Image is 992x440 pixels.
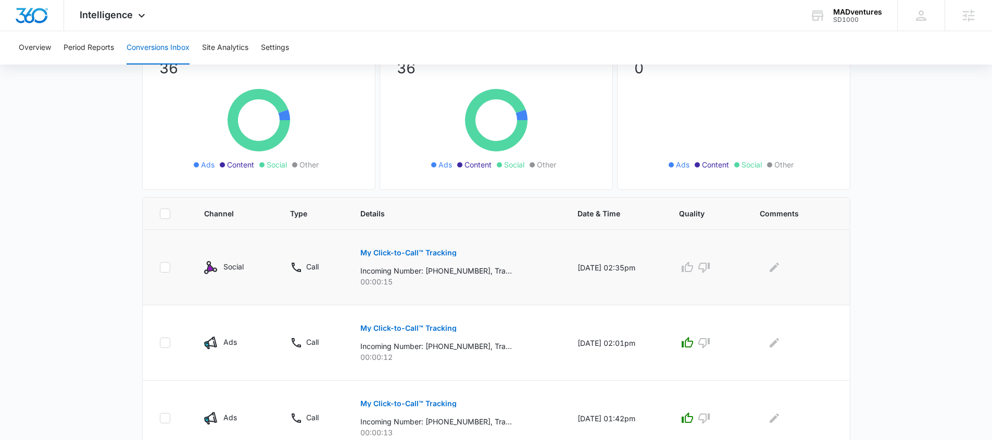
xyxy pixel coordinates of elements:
p: 0 [634,57,833,79]
p: Ads [223,337,237,347]
span: Social [504,159,524,170]
span: Social [742,159,762,170]
span: Channel [204,208,250,219]
p: 36 [159,57,358,79]
p: My Click-to-Call™ Tracking [360,400,457,407]
span: Intelligence [80,9,133,20]
span: Content [227,159,254,170]
button: Edit Comments [766,334,783,351]
span: Ads [201,159,215,170]
button: My Click-to-Call™ Tracking [360,240,457,265]
p: Call [306,412,319,423]
p: Call [306,337,319,347]
button: Overview [19,31,51,64]
p: Incoming Number: [PHONE_NUMBER], Tracking Number: [PHONE_NUMBER], Ring To: [PHONE_NUMBER], Caller... [360,416,512,427]
button: Edit Comments [766,410,783,426]
button: My Click-to-Call™ Tracking [360,391,457,416]
button: Period Reports [64,31,114,64]
span: Details [360,208,537,219]
span: Other [537,159,556,170]
span: Other [774,159,794,170]
span: Other [299,159,319,170]
p: Ads [223,412,237,423]
div: account name [833,8,882,16]
span: Date & Time [577,208,639,219]
span: Comments [760,208,818,219]
p: Social [223,261,244,272]
p: 00:00:13 [360,427,552,438]
p: Incoming Number: [PHONE_NUMBER], Tracking Number: [PHONE_NUMBER], Ring To: [PHONE_NUMBER], Caller... [360,341,512,352]
span: Content [464,159,492,170]
button: Site Analytics [202,31,248,64]
button: Conversions Inbox [127,31,190,64]
p: 00:00:12 [360,352,552,363]
td: [DATE] 02:01pm [565,305,667,381]
p: My Click-to-Call™ Tracking [360,325,457,332]
span: Quality [679,208,720,219]
p: Call [306,261,319,272]
p: 36 [397,57,596,79]
p: 00:00:15 [360,276,552,287]
span: Ads [438,159,452,170]
div: account id [833,16,882,23]
p: Incoming Number: [PHONE_NUMBER], Tracking Number: [PHONE_NUMBER], Ring To: [PHONE_NUMBER], Caller... [360,265,512,276]
span: Ads [676,159,689,170]
button: My Click-to-Call™ Tracking [360,316,457,341]
span: Social [267,159,287,170]
span: Type [290,208,320,219]
p: My Click-to-Call™ Tracking [360,249,457,256]
td: [DATE] 02:35pm [565,230,667,305]
button: Edit Comments [766,259,783,276]
span: Content [702,159,729,170]
button: Settings [261,31,289,64]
